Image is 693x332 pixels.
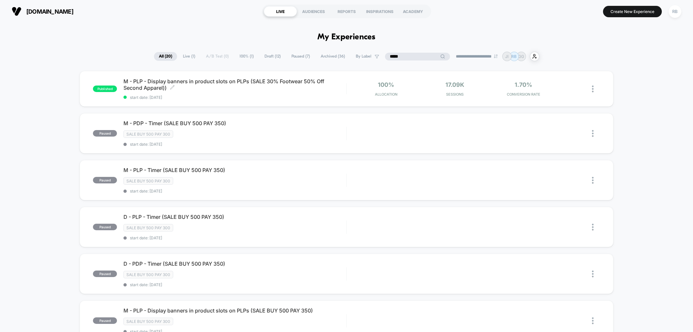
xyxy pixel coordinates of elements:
[422,92,488,97] span: Sessions
[297,6,330,17] div: AUDIENCES
[592,224,594,231] img: close
[592,86,594,92] img: close
[592,317,594,324] img: close
[123,271,173,278] span: SALE BUY 500 PAY 300
[93,317,117,324] span: paused
[264,6,297,17] div: LIVE
[123,282,346,287] span: start date: [DATE]
[356,54,371,59] span: By Label
[10,6,75,17] button: [DOMAIN_NAME]
[93,130,117,137] span: paused
[123,167,346,173] span: M - PLP - Timer (SALE BUY 500 PAY 350)
[330,6,363,17] div: REPORTS
[93,86,117,92] span: published
[378,81,394,88] span: 100%
[123,78,346,91] span: M - PLP - Display banners in product slots on PLPs (SALE 30% Footwear 50% Off Second Apparel))
[287,52,315,61] span: Paused ( 7 )
[123,95,346,100] span: start date: [DATE]
[494,54,498,58] img: end
[93,177,117,183] span: paused
[123,189,346,193] span: start date: [DATE]
[515,81,532,88] span: 1.70%
[123,214,346,220] span: D - PLP - Timer (SALE BUY 500 PAY 350)
[363,6,396,17] div: INSPIRATIONS
[12,7,21,16] img: Visually logo
[123,224,173,232] span: SALE BUY 500 PAY 300
[592,130,594,137] img: close
[317,33,376,42] h1: My Experiences
[511,54,517,59] p: RB
[445,81,464,88] span: 17.09k
[375,92,397,97] span: Allocation
[316,52,350,61] span: Archived ( 36 )
[123,177,173,185] span: SALE BUY 500 PAY 300
[592,177,594,184] img: close
[154,52,177,61] span: All ( 20 )
[123,235,346,240] span: start date: [DATE]
[123,260,346,267] span: D - PDP - Timer (SALE BUY 500 PAY 350)
[123,318,173,325] span: SALE BUY 500 PAY 300
[93,271,117,277] span: paused
[667,5,683,18] button: RB
[93,224,117,230] span: paused
[260,52,286,61] span: Draft ( 12 )
[123,130,173,138] span: SALE BUY 500 PAY 300
[123,120,346,126] span: M - PDP - Timer (SALE BUY 500 PAY 350)
[669,5,681,18] div: RB
[592,271,594,277] img: close
[518,54,524,59] p: GG
[396,6,430,17] div: ACADEMY
[505,54,508,59] p: JI
[603,6,662,17] button: Create New Experience
[26,8,73,15] span: [DOMAIN_NAME]
[235,52,259,61] span: 100% ( 1 )
[123,142,346,147] span: start date: [DATE]
[491,92,556,97] span: CONVERSION RATE
[178,52,200,61] span: Live ( 1 )
[123,307,346,314] span: M - PLP - Display banners in product slots on PLPs (SALE BUY 500 PAY 350)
